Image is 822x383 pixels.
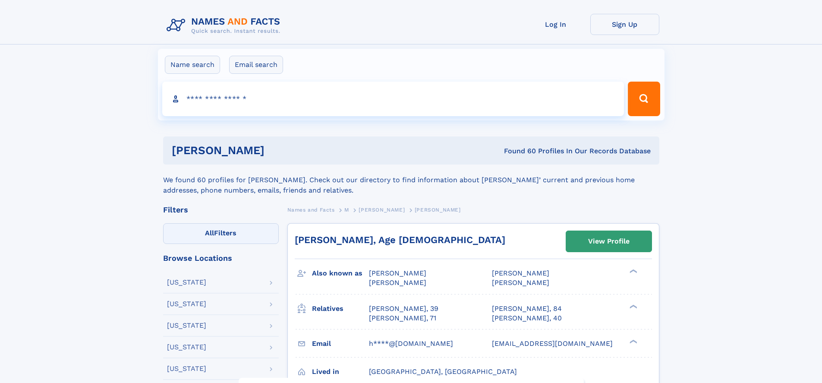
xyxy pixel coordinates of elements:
div: [US_STATE] [167,344,206,351]
input: search input [162,82,624,116]
span: [PERSON_NAME] [369,269,426,277]
h3: Email [312,336,369,351]
span: [PERSON_NAME] [492,269,549,277]
span: [PERSON_NAME] [359,207,405,213]
div: View Profile [588,231,630,251]
a: Log In [521,14,590,35]
label: Filters [163,223,279,244]
h3: Relatives [312,301,369,316]
img: Logo Names and Facts [163,14,287,37]
span: [PERSON_NAME] [415,207,461,213]
div: Browse Locations [163,254,279,262]
label: Name search [165,56,220,74]
h3: Lived in [312,364,369,379]
a: [PERSON_NAME], 71 [369,313,436,323]
div: ❯ [627,339,638,344]
span: [GEOGRAPHIC_DATA], [GEOGRAPHIC_DATA] [369,367,517,376]
h3: Also known as [312,266,369,281]
div: [US_STATE] [167,365,206,372]
div: ❯ [627,304,638,309]
span: All [205,229,214,237]
a: [PERSON_NAME], 39 [369,304,438,313]
label: Email search [229,56,283,74]
div: We found 60 profiles for [PERSON_NAME]. Check out our directory to find information about [PERSON... [163,165,659,196]
div: Found 60 Profiles In Our Records Database [384,146,651,156]
div: [US_STATE] [167,279,206,286]
span: [PERSON_NAME] [492,279,549,287]
div: [US_STATE] [167,301,206,307]
div: Filters [163,206,279,214]
span: [PERSON_NAME] [369,279,426,287]
div: [US_STATE] [167,322,206,329]
span: [EMAIL_ADDRESS][DOMAIN_NAME] [492,339,613,348]
a: M [344,204,349,215]
a: Names and Facts [287,204,335,215]
a: View Profile [566,231,652,252]
div: ❯ [627,269,638,274]
a: [PERSON_NAME], 40 [492,313,562,323]
span: M [344,207,349,213]
button: Search Button [628,82,660,116]
a: Sign Up [590,14,659,35]
a: [PERSON_NAME] [359,204,405,215]
h1: [PERSON_NAME] [172,145,384,156]
a: [PERSON_NAME], Age [DEMOGRAPHIC_DATA] [295,234,505,245]
a: [PERSON_NAME], 84 [492,304,562,313]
